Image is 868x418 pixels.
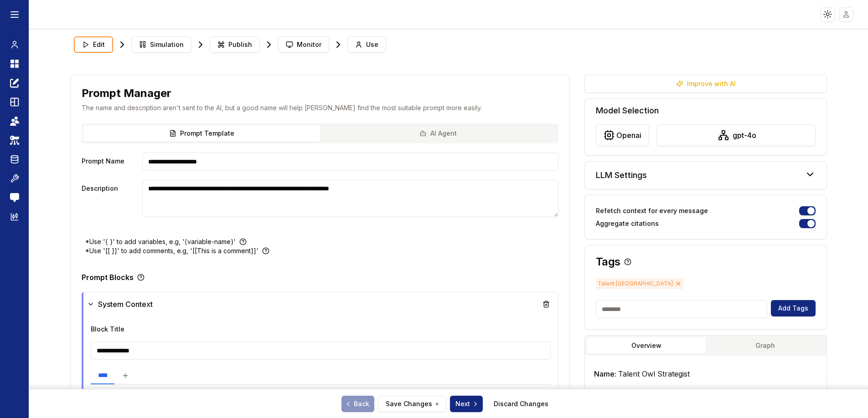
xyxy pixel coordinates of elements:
span: openai [616,130,641,141]
span: Edit [93,40,105,49]
button: Prompt Template [83,125,320,142]
button: Graph [706,337,825,354]
span: Publish [228,40,252,49]
h1: Prompt Manager [82,86,171,101]
button: Add Tags [771,300,816,316]
p: Prompt Blocks [82,274,134,281]
button: Monitor [278,36,329,53]
span: Use [366,40,378,49]
button: Save Changes [378,396,446,412]
button: Use [347,36,386,53]
button: Publish [210,36,260,53]
h5: Model Selection [596,104,816,117]
h3: Name: [594,368,817,379]
h3: Description: [594,388,817,399]
label: Prompt Name [82,153,139,171]
p: *Use '[[ ]]' to add comments, e.g, '[[This is a comment]]' [85,246,258,255]
button: Improve with AI [584,75,827,93]
img: placeholder-user.jpg [840,8,853,21]
button: Edit [74,36,113,53]
span: gpt-4o [733,130,756,141]
label: Aggregate citations [596,220,659,227]
span: Simulation [150,40,184,49]
h5: LLM Settings [596,169,647,182]
img: feedback [10,193,19,202]
p: *Use '{ }' to add variables, e.g, '{variable-name}' [85,237,236,246]
a: Back [341,396,374,412]
span: System Context [98,299,153,310]
button: AI Agent [320,125,557,142]
button: Overview [587,337,706,354]
label: Description [82,180,139,217]
p: The name and description aren't sent to the AI, but a good name will help [PERSON_NAME] find the ... [82,103,558,112]
button: Simulation [131,36,191,53]
label: Block Title [91,325,124,333]
label: Refetch context for every message [596,208,708,214]
h3: Tags [596,256,620,267]
span: Talent Owl Strategist [618,369,690,378]
span: Monitor [297,40,321,49]
a: Discard Changes [494,399,548,408]
button: Next [450,396,483,412]
button: Discard Changes [486,396,556,412]
button: openai [596,124,649,146]
span: Next [455,399,479,408]
button: gpt-4o [656,124,816,146]
span: Talent [GEOGRAPHIC_DATA] [596,278,684,289]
